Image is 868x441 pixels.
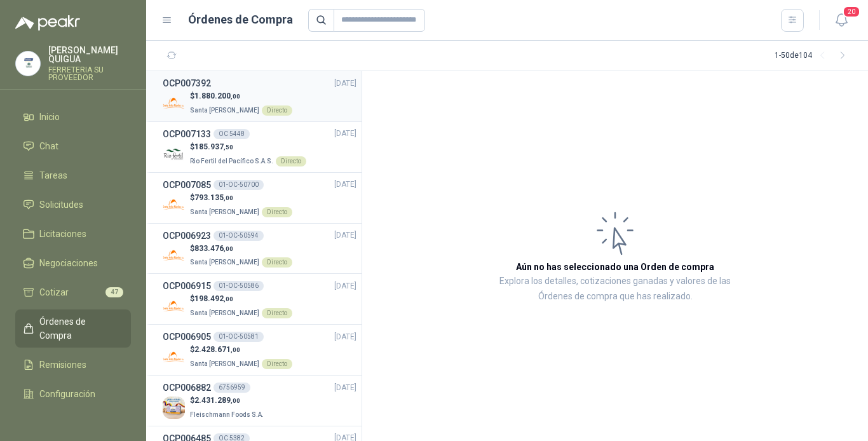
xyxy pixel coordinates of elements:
[224,245,233,252] span: ,00
[214,231,264,241] div: 01-OC-50594
[190,411,264,418] span: Fleischmann Foods S.A.
[262,207,292,217] div: Directo
[214,129,250,139] div: OC 5448
[262,359,292,369] div: Directo
[334,382,356,394] span: [DATE]
[194,244,233,253] span: 833.476
[39,256,98,270] span: Negociaciones
[775,46,853,66] div: 1 - 50 de 104
[39,315,119,343] span: Órdenes de Compra
[48,46,131,64] p: [PERSON_NAME] QUIGUA
[334,229,356,241] span: [DATE]
[15,222,131,246] a: Licitaciones
[190,90,292,102] p: $
[39,168,67,182] span: Tareas
[194,345,240,354] span: 2.428.671
[214,180,264,190] div: 01-OC-50700
[105,287,123,297] span: 47
[163,178,356,218] a: OCP00708501-OC-50700[DATE] Company Logo$793.135,00Santa [PERSON_NAME]Directo
[830,9,853,32] button: 20
[15,353,131,377] a: Remisiones
[231,397,240,404] span: ,00
[194,92,240,100] span: 1.880.200
[163,397,185,419] img: Company Logo
[15,163,131,187] a: Tareas
[15,193,131,217] a: Solicitudes
[163,127,211,141] h3: OCP007133
[190,158,273,165] span: Rio Fertil del Pacífico S.A.S.
[190,309,259,316] span: Santa [PERSON_NAME]
[194,142,233,151] span: 185.937
[163,330,211,344] h3: OCP006905
[334,331,356,343] span: [DATE]
[163,330,356,370] a: OCP00690501-OC-50581[DATE] Company Logo$2.428.671,00Santa [PERSON_NAME]Directo
[15,105,131,129] a: Inicio
[334,280,356,292] span: [DATE]
[163,178,211,192] h3: OCP007085
[163,127,356,167] a: OCP007133OC 5448[DATE] Company Logo$185.937,50Rio Fertil del Pacífico S.A.S.Directo
[16,51,40,76] img: Company Logo
[163,229,211,243] h3: OCP006923
[334,179,356,191] span: [DATE]
[39,358,86,372] span: Remisiones
[190,344,292,356] p: $
[163,194,185,216] img: Company Logo
[39,227,86,241] span: Licitaciones
[231,346,240,353] span: ,00
[163,244,185,266] img: Company Logo
[163,76,211,90] h3: OCP007392
[190,208,259,215] span: Santa [PERSON_NAME]
[190,141,306,153] p: $
[15,15,80,31] img: Logo peakr
[188,11,293,29] h1: Órdenes de Compra
[48,66,131,81] p: FERRETERIA SU PROVEEDOR
[214,383,250,393] div: 6756959
[163,279,356,319] a: OCP00691501-OC-50586[DATE] Company Logo$198.492,00Santa [PERSON_NAME]Directo
[15,280,131,304] a: Cotizar47
[39,110,60,124] span: Inicio
[39,387,95,401] span: Configuración
[190,360,259,367] span: Santa [PERSON_NAME]
[224,194,233,201] span: ,00
[334,128,356,140] span: [DATE]
[163,229,356,269] a: OCP00692301-OC-50594[DATE] Company Logo$833.476,00Santa [PERSON_NAME]Directo
[194,193,233,202] span: 793.135
[194,396,240,405] span: 2.431.289
[163,76,356,116] a: OCP007392[DATE] Company Logo$1.880.200,00Santa [PERSON_NAME]Directo
[214,332,264,342] div: 01-OC-50581
[262,105,292,116] div: Directo
[190,192,292,204] p: $
[334,78,356,90] span: [DATE]
[163,381,356,421] a: OCP0068826756959[DATE] Company Logo$2.431.289,00Fleischmann Foods S.A.
[163,279,211,293] h3: OCP006915
[843,6,860,18] span: 20
[15,134,131,158] a: Chat
[163,381,211,395] h3: OCP006882
[262,308,292,318] div: Directo
[190,243,292,255] p: $
[15,382,131,406] a: Configuración
[224,295,233,302] span: ,00
[39,285,69,299] span: Cotizar
[190,395,266,407] p: $
[214,281,264,291] div: 01-OC-50586
[276,156,306,166] div: Directo
[489,274,741,304] p: Explora los detalles, cotizaciones ganadas y valores de las Órdenes de compra que has realizado.
[262,257,292,268] div: Directo
[15,309,131,348] a: Órdenes de Compra
[516,260,714,274] h3: Aún no has seleccionado una Orden de compra
[39,198,83,212] span: Solicitudes
[224,144,233,151] span: ,50
[190,107,259,114] span: Santa [PERSON_NAME]
[194,294,233,303] span: 198.492
[190,293,292,305] p: $
[39,139,58,153] span: Chat
[231,93,240,100] span: ,00
[15,251,131,275] a: Negociaciones
[190,259,259,266] span: Santa [PERSON_NAME]
[163,346,185,368] img: Company Logo
[163,295,185,317] img: Company Logo
[163,92,185,114] img: Company Logo
[163,143,185,165] img: Company Logo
